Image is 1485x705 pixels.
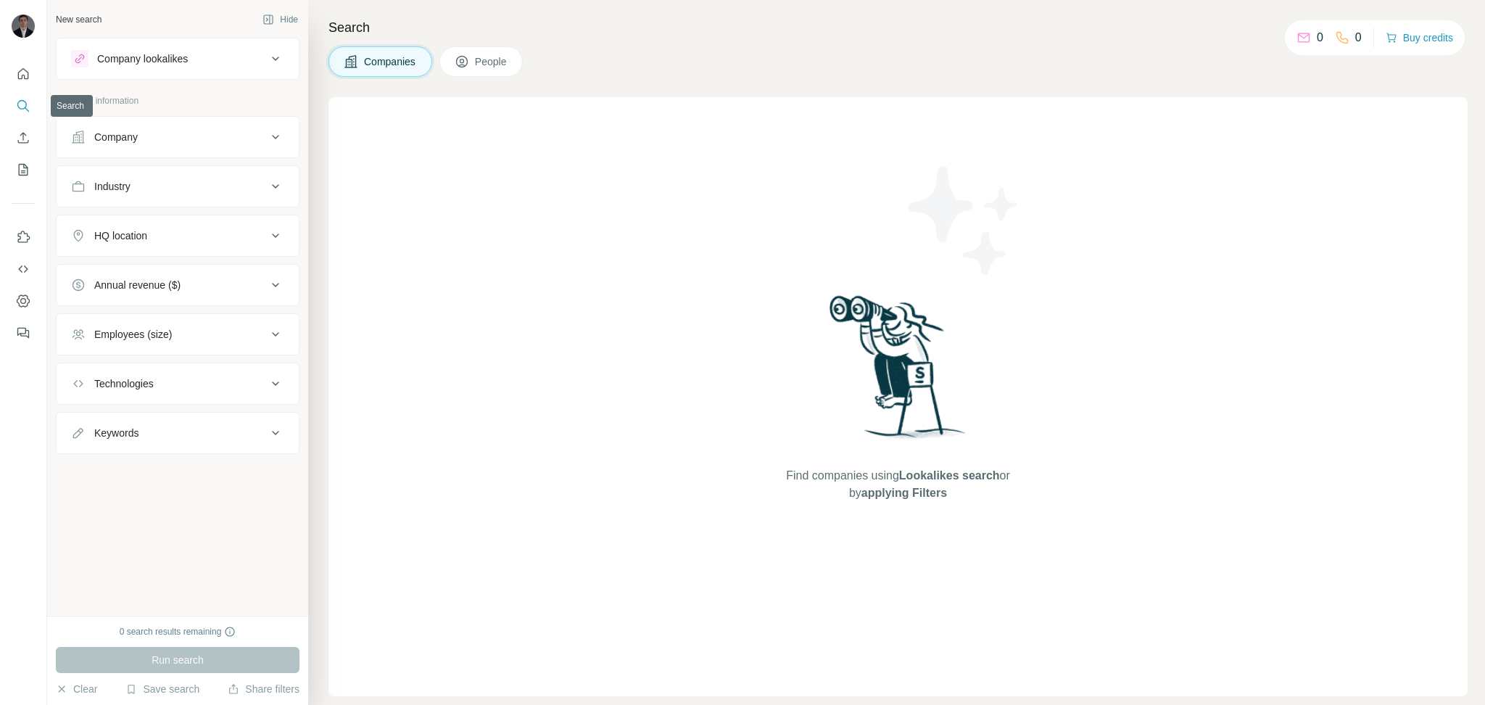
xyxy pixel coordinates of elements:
p: Company information [56,94,299,107]
button: Share filters [228,682,299,696]
button: Search [12,93,35,119]
p: 0 [1317,29,1323,46]
button: Clear [56,682,97,696]
button: Company [57,120,299,154]
img: Avatar [12,15,35,38]
div: 0 search results remaining [120,625,236,638]
p: 0 [1355,29,1362,46]
div: Annual revenue ($) [94,278,181,292]
button: Industry [57,169,299,204]
span: Find companies using or by [782,467,1014,502]
div: Industry [94,179,131,194]
span: applying Filters [861,487,947,499]
button: Quick start [12,61,35,87]
button: Enrich CSV [12,125,35,151]
button: Dashboard [12,288,35,314]
button: Buy credits [1386,28,1453,48]
button: Use Surfe on LinkedIn [12,224,35,250]
button: Keywords [57,416,299,450]
button: HQ location [57,218,299,253]
span: Companies [364,54,417,69]
button: Hide [252,9,308,30]
span: Lookalikes search [899,469,1000,482]
div: Keywords [94,426,138,440]
img: Surfe Illustration - Stars [898,155,1029,286]
img: Surfe Illustration - Woman searching with binoculars [823,292,974,453]
button: Annual revenue ($) [57,268,299,302]
button: Use Surfe API [12,256,35,282]
span: People [475,54,508,69]
div: Company [94,130,138,144]
div: New search [56,13,102,26]
div: Company lookalikes [97,51,188,66]
div: Employees (size) [94,327,172,342]
h4: Search [328,17,1468,38]
button: Employees (size) [57,317,299,352]
div: HQ location [94,228,147,243]
button: My lists [12,157,35,183]
button: Technologies [57,366,299,401]
button: Save search [125,682,199,696]
div: Technologies [94,376,154,391]
button: Feedback [12,320,35,346]
button: Company lookalikes [57,41,299,76]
